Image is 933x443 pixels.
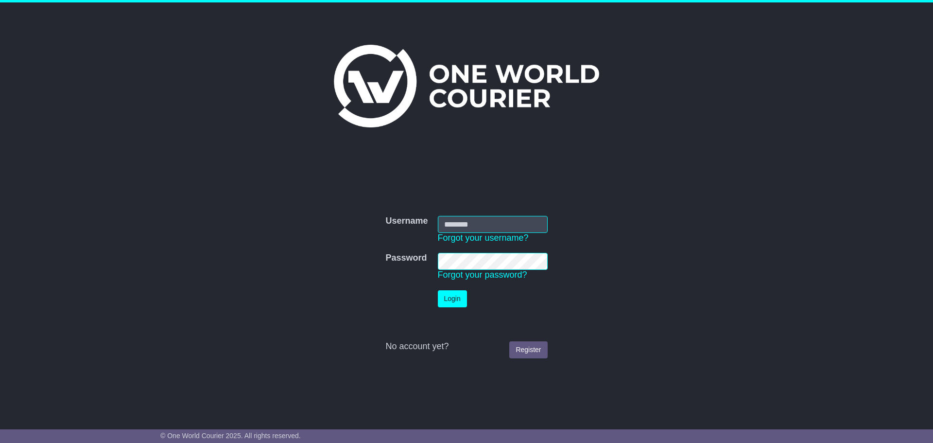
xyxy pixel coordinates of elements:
label: Username [385,216,428,227]
a: Forgot your password? [438,270,527,280]
img: One World [334,45,599,127]
span: © One World Courier 2025. All rights reserved. [160,432,301,440]
a: Forgot your username? [438,233,529,243]
label: Password [385,253,427,264]
a: Register [509,341,547,358]
div: No account yet? [385,341,547,352]
button: Login [438,290,467,307]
